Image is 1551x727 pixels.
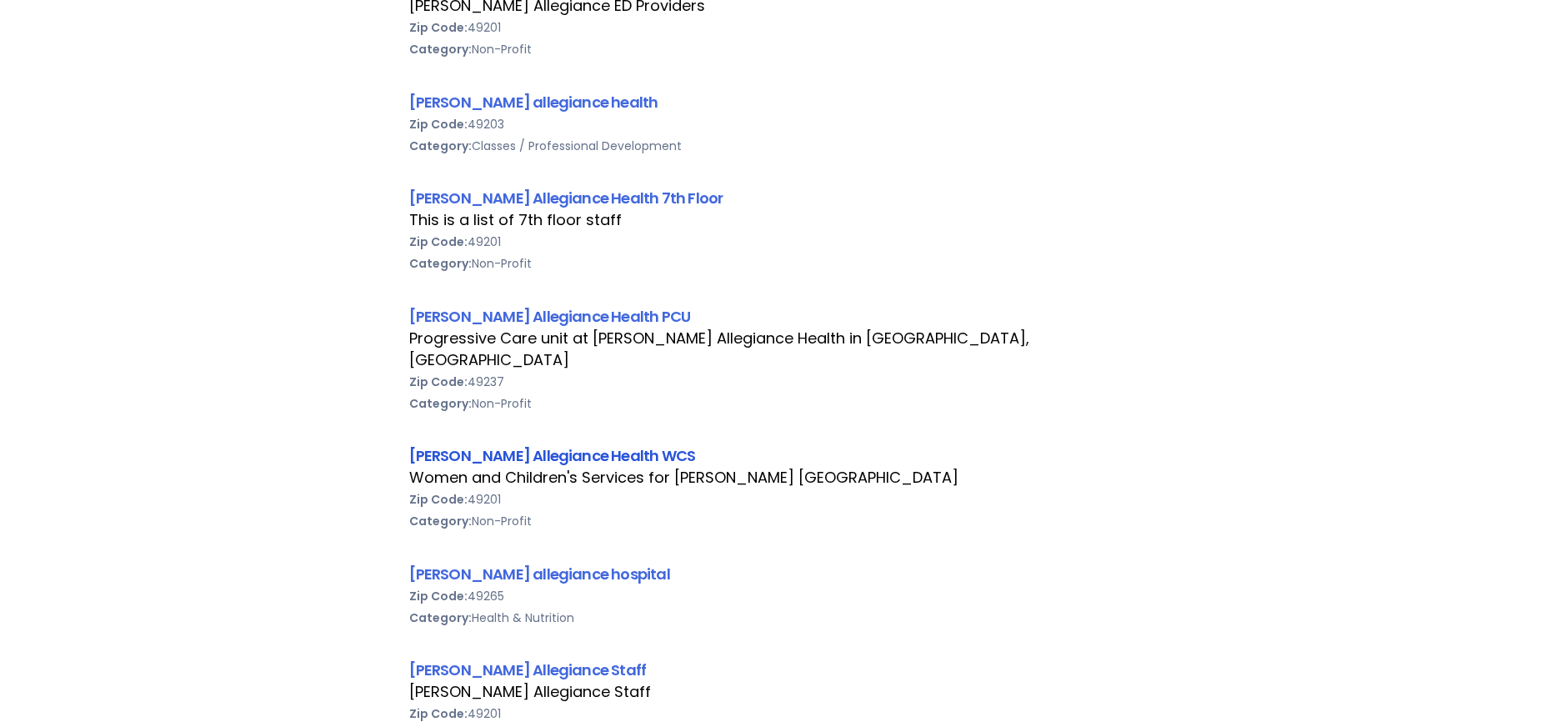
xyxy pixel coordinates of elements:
div: [PERSON_NAME] Allegiance Health WCS [409,444,1143,467]
div: [PERSON_NAME] allegiance hospital [409,563,1143,585]
div: 49237 [409,371,1143,393]
div: [PERSON_NAME] Allegiance Health PCU [409,305,1143,328]
div: 49201 [409,703,1143,724]
b: Category: [409,41,472,58]
div: Non-Profit [409,393,1143,414]
a: [PERSON_NAME] allegiance health [409,92,658,113]
div: [PERSON_NAME] allegiance health [409,91,1143,113]
div: Classes / Professional Development [409,135,1143,157]
b: Zip Code: [409,491,468,508]
div: [PERSON_NAME] Allegiance Health 7th Floor [409,187,1143,209]
a: [PERSON_NAME] Allegiance Health 7th Floor [409,188,723,208]
div: This is a list of 7th floor staff [409,209,1143,231]
b: Zip Code: [409,116,468,133]
div: Non-Profit [409,253,1143,274]
a: [PERSON_NAME] Allegiance Health PCU [409,306,691,327]
b: Category: [409,513,472,529]
div: Progressive Care unit at [PERSON_NAME] Allegiance Health in [GEOGRAPHIC_DATA], [GEOGRAPHIC_DATA] [409,328,1143,371]
div: 49201 [409,489,1143,510]
div: Women and Children's Services for [PERSON_NAME] [GEOGRAPHIC_DATA] [409,467,1143,489]
div: 49265 [409,585,1143,607]
b: Zip Code: [409,233,468,250]
div: [PERSON_NAME] Allegiance Staff [409,659,1143,681]
a: [PERSON_NAME] Allegiance Health WCS [409,445,696,466]
a: [PERSON_NAME] allegiance hospital [409,564,670,584]
b: Zip Code: [409,19,468,36]
b: Zip Code: [409,374,468,390]
b: Zip Code: [409,588,468,604]
div: Non-Profit [409,510,1143,532]
div: [PERSON_NAME] Allegiance Staff [409,681,1143,703]
a: [PERSON_NAME] Allegiance Staff [409,659,647,680]
b: Category: [409,138,472,154]
b: Category: [409,395,472,412]
div: 49203 [409,113,1143,135]
b: Category: [409,255,472,272]
div: 49201 [409,231,1143,253]
div: Non-Profit [409,38,1143,60]
b: Zip Code: [409,705,468,722]
div: 49201 [409,17,1143,38]
div: Health & Nutrition [409,607,1143,629]
b: Category: [409,609,472,626]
